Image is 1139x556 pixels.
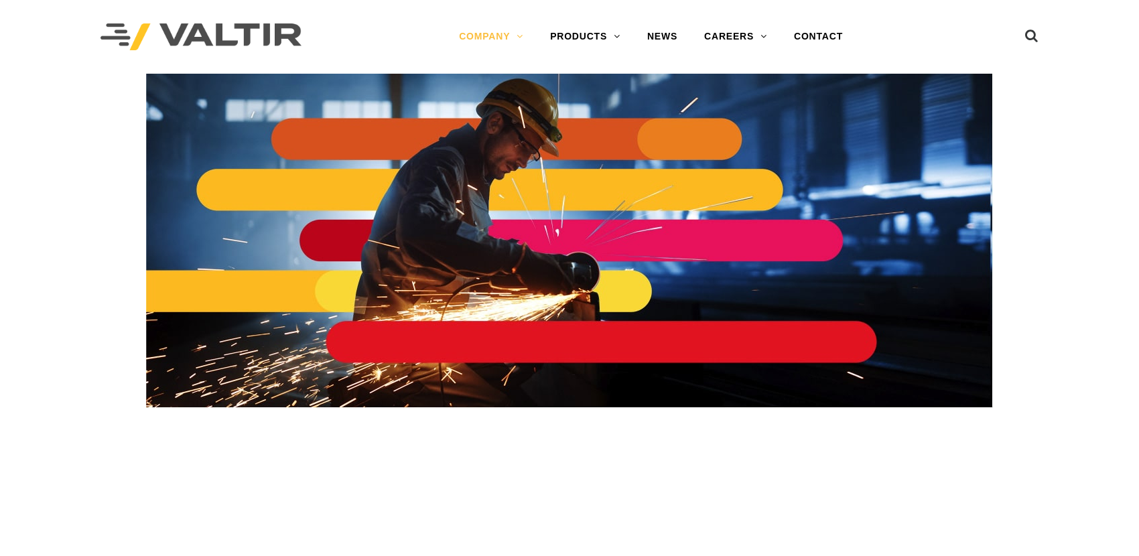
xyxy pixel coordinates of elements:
a: COMPANY [446,23,537,50]
a: NEWS [634,23,691,50]
a: CAREERS [691,23,781,50]
img: Valtir [100,23,301,51]
a: PRODUCTS [537,23,634,50]
a: CONTACT [781,23,856,50]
